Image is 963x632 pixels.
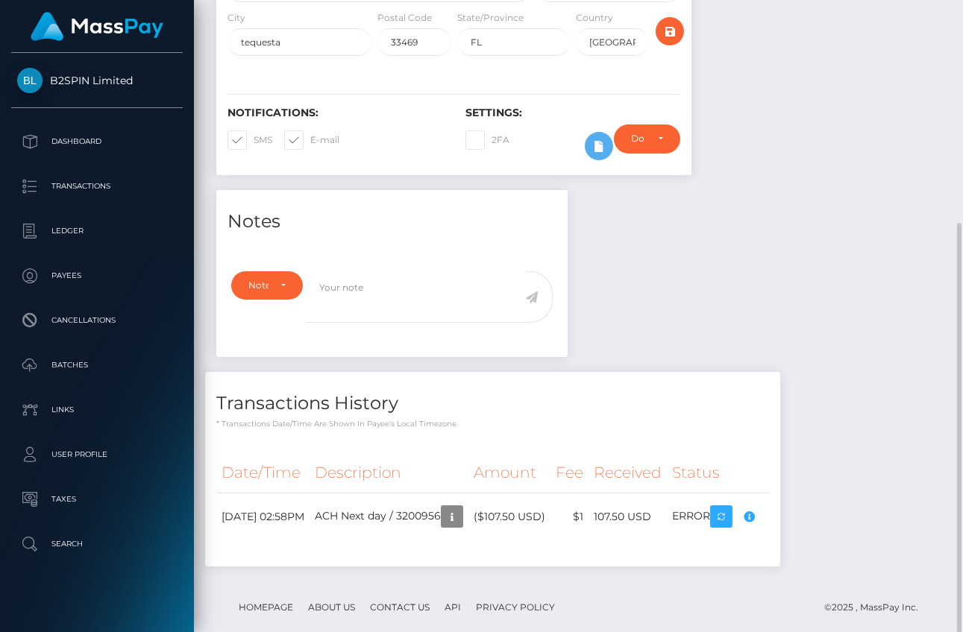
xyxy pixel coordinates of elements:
[310,493,468,540] td: ACH Next day / 3200956
[216,493,310,540] td: [DATE] 02:58PM
[310,452,468,493] th: Description
[824,599,929,616] div: © 2025 , MassPay Inc.
[11,212,183,250] a: Ledger
[17,533,177,555] p: Search
[11,123,183,160] a: Dashboard
[17,220,177,242] p: Ledger
[302,595,361,619] a: About Us
[576,11,613,25] label: Country
[228,11,245,25] label: City
[248,279,269,291] div: Note Type
[589,493,667,540] td: 107.50 USD
[364,595,436,619] a: Contact Us
[589,452,667,493] th: Received
[465,130,509,150] label: 2FA
[17,130,177,153] p: Dashboard
[11,391,183,429] a: Links
[11,257,183,294] a: Payees
[233,595,299,619] a: Homepage
[17,488,177,511] p: Taxes
[17,443,177,466] p: User Profile
[11,302,183,339] a: Cancellations
[228,107,443,119] h6: Notifications:
[439,595,467,619] a: API
[228,209,556,235] h4: Notes
[231,271,303,300] button: Note Type
[31,12,163,41] img: MassPay Logo
[17,68,43,93] img: B2SPIN Limited
[631,133,646,145] div: Do not require
[17,399,177,421] p: Links
[11,436,183,473] a: User Profile
[11,347,183,384] a: Batches
[667,452,769,493] th: Status
[11,525,183,563] a: Search
[216,391,769,417] h4: Transactions History
[228,130,272,150] label: SMS
[216,452,310,493] th: Date/Time
[465,107,681,119] h6: Settings:
[17,309,177,332] p: Cancellations
[470,595,561,619] a: Privacy Policy
[614,124,680,153] button: Do not require
[377,11,432,25] label: Postal Code
[11,481,183,518] a: Taxes
[457,11,524,25] label: State/Province
[550,452,589,493] th: Fee
[284,130,339,150] label: E-mail
[468,493,550,540] td: ($107.50 USD)
[468,452,550,493] th: Amount
[550,493,589,540] td: $1
[17,354,177,376] p: Batches
[17,265,177,287] p: Payees
[216,418,769,429] p: * Transactions date/time are shown in payee's local timezone
[17,175,177,197] p: Transactions
[667,493,769,540] td: ERROR
[11,168,183,205] a: Transactions
[11,74,183,87] span: B2SPIN Limited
